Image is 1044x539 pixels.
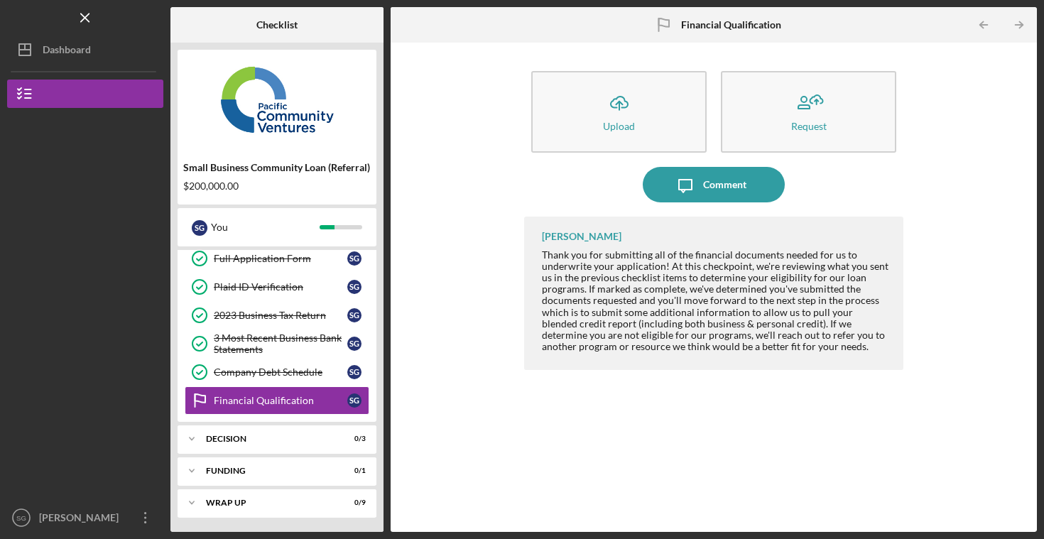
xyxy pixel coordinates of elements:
div: [PERSON_NAME] [36,503,128,535]
div: You [211,215,320,239]
a: Plaid ID VerificationSG [185,273,369,301]
div: Upload [603,121,635,131]
div: Dashboard [43,36,91,67]
img: Product logo [178,57,376,142]
a: Full Application FormSG [185,244,369,273]
a: 3 Most Recent Business Bank StatementsSG [185,330,369,358]
div: Company Debt Schedule [214,366,347,378]
div: Thank you for submitting all of the financial documents needed for us to underwrite your applicat... [542,249,889,352]
div: 0 / 3 [340,435,366,443]
a: 2023 Business Tax ReturnSG [185,301,369,330]
button: SG[PERSON_NAME] [7,503,163,532]
div: 3 Most Recent Business Bank Statements [214,332,347,355]
div: 0 / 1 [340,467,366,475]
a: Financial QualificationSG [185,386,369,415]
button: Request [721,71,896,153]
div: 0 / 9 [340,499,366,507]
div: Plaid ID Verification [214,281,347,293]
button: Comment [643,167,785,202]
a: Company Debt ScheduleSG [185,358,369,386]
div: 2023 Business Tax Return [214,310,347,321]
div: S G [347,280,361,294]
text: SG [16,514,26,522]
div: S G [347,308,361,322]
div: Funding [206,467,330,475]
div: S G [347,251,361,266]
div: Decision [206,435,330,443]
div: Financial Qualification [214,395,347,406]
div: S G [192,220,207,236]
div: Small Business Community Loan (Referral) [183,162,371,173]
div: Request [791,121,827,131]
div: S G [347,365,361,379]
div: S G [347,337,361,351]
button: Dashboard [7,36,163,64]
div: Wrap Up [206,499,330,507]
div: S G [347,393,361,408]
div: Comment [703,167,746,202]
button: Upload [531,71,707,153]
b: Financial Qualification [681,19,781,31]
div: $200,000.00 [183,180,371,192]
div: Full Application Form [214,253,347,264]
div: [PERSON_NAME] [542,231,621,242]
b: Checklist [256,19,298,31]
